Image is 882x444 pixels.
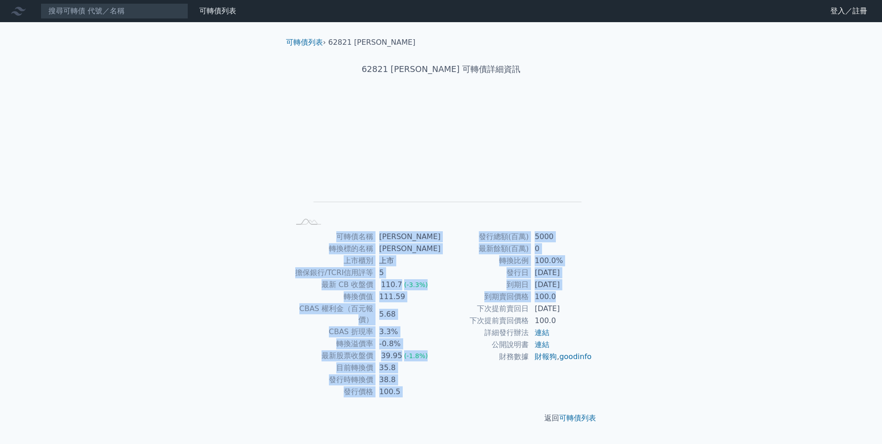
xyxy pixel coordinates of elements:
[374,267,441,279] td: 5
[823,4,875,18] a: 登入／註冊
[529,291,592,303] td: 100.0
[290,338,374,350] td: 轉換溢價率
[529,351,592,363] td: ,
[374,386,441,398] td: 100.5
[41,3,188,19] input: 搜尋可轉債 代號／名稱
[374,374,441,386] td: 38.8
[441,243,529,255] td: 最新餘額(百萬)
[535,328,549,337] a: 連結
[836,400,882,444] div: 聊天小工具
[535,352,557,361] a: 財報狗
[286,38,323,47] a: 可轉債列表
[441,351,529,363] td: 財務數據
[441,339,529,351] td: 公開說明書
[374,303,441,326] td: 5.68
[279,413,603,424] p: 返回
[290,291,374,303] td: 轉換價值
[199,6,236,15] a: 可轉債列表
[379,350,404,361] div: 39.95
[441,303,529,315] td: 下次提前賣回日
[290,374,374,386] td: 發行時轉換價
[559,414,596,422] a: 可轉債列表
[559,352,591,361] a: goodinfo
[374,338,441,350] td: -0.8%
[441,255,529,267] td: 轉換比例
[279,63,603,76] h1: 62821 [PERSON_NAME] 可轉債詳細資訊
[290,279,374,291] td: 最新 CB 收盤價
[404,352,428,360] span: (-1.8%)
[529,255,592,267] td: 100.0%
[290,362,374,374] td: 目前轉換價
[529,231,592,243] td: 5000
[529,303,592,315] td: [DATE]
[374,255,441,267] td: 上市
[374,231,441,243] td: [PERSON_NAME]
[328,37,416,48] li: 62821 [PERSON_NAME]
[441,231,529,243] td: 發行總額(百萬)
[529,315,592,327] td: 100.0
[374,291,441,303] td: 111.59
[404,281,428,288] span: (-3.3%)
[290,267,374,279] td: 擔保銀行/TCRI信用評等
[305,105,582,215] g: Chart
[374,326,441,338] td: 3.3%
[290,231,374,243] td: 可轉債名稱
[290,303,374,326] td: CBAS 權利金（百元報價）
[836,400,882,444] iframe: Chat Widget
[286,37,326,48] li: ›
[290,386,374,398] td: 發行價格
[374,243,441,255] td: [PERSON_NAME]
[529,279,592,291] td: [DATE]
[441,327,529,339] td: 詳細發行辦法
[529,243,592,255] td: 0
[290,243,374,255] td: 轉換標的名稱
[441,291,529,303] td: 到期賣回價格
[290,326,374,338] td: CBAS 折現率
[441,267,529,279] td: 發行日
[441,315,529,327] td: 下次提前賣回價格
[529,267,592,279] td: [DATE]
[379,279,404,290] div: 110.7
[290,255,374,267] td: 上市櫃別
[535,340,549,349] a: 連結
[441,279,529,291] td: 到期日
[290,350,374,362] td: 最新股票收盤價
[374,362,441,374] td: 35.8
